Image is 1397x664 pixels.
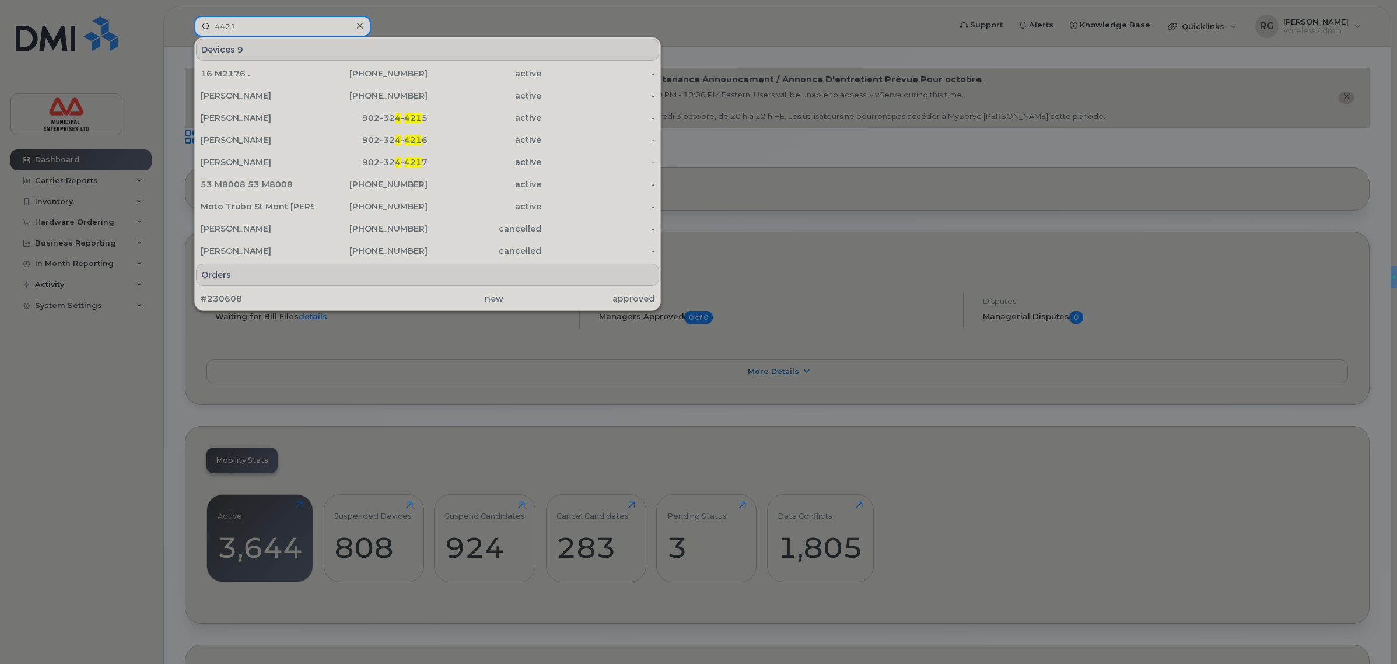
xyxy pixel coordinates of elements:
[503,293,654,305] div: approved
[404,157,422,167] span: 421
[196,130,659,151] a: [PERSON_NAME]902-324-4216active-
[404,135,422,145] span: 421
[196,85,659,106] a: [PERSON_NAME][PHONE_NUMBER]active-
[201,134,314,146] div: [PERSON_NAME]
[196,174,659,195] a: 53 M8008 53 M8008[PHONE_NUMBER]active-
[201,156,314,168] div: [PERSON_NAME]
[541,112,655,124] div: -
[201,201,314,212] div: Moto Trubo St Mont [PERSON_NAME]
[428,245,541,257] div: cancelled
[314,134,428,146] div: 902-32 - 6
[314,90,428,102] div: [PHONE_NUMBER]
[201,90,314,102] div: [PERSON_NAME]
[237,44,243,55] span: 9
[314,201,428,212] div: [PHONE_NUMBER]
[404,113,422,123] span: 421
[196,288,659,309] a: #230608newapproved
[196,39,659,61] div: Devices
[196,196,659,217] a: Moto Trubo St Mont [PERSON_NAME][PHONE_NUMBER]active-
[201,179,314,190] div: 53 M8008 53 M8008
[428,90,541,102] div: active
[314,68,428,79] div: [PHONE_NUMBER]
[428,156,541,168] div: active
[541,223,655,235] div: -
[428,223,541,235] div: cancelled
[541,201,655,212] div: -
[201,223,314,235] div: [PERSON_NAME]
[196,107,659,128] a: [PERSON_NAME]902-324-4215active-
[395,135,401,145] span: 4
[201,68,314,79] div: 16 M2176 .
[314,112,428,124] div: 902-32 - 5
[395,157,401,167] span: 4
[196,264,659,286] div: Orders
[428,179,541,190] div: active
[428,68,541,79] div: active
[196,63,659,84] a: 16 M2176 .[PHONE_NUMBER]active-
[395,113,401,123] span: 4
[428,134,541,146] div: active
[314,245,428,257] div: [PHONE_NUMBER]
[541,134,655,146] div: -
[314,223,428,235] div: [PHONE_NUMBER]
[541,68,655,79] div: -
[201,293,352,305] div: #230608
[314,156,428,168] div: 902-32 - 7
[201,112,314,124] div: [PERSON_NAME]
[428,201,541,212] div: active
[541,90,655,102] div: -
[541,245,655,257] div: -
[541,156,655,168] div: -
[196,240,659,261] a: [PERSON_NAME][PHONE_NUMBER]cancelled-
[196,152,659,173] a: [PERSON_NAME]902-324-4217active-
[428,112,541,124] div: active
[314,179,428,190] div: [PHONE_NUMBER]
[541,179,655,190] div: -
[352,293,503,305] div: new
[201,245,314,257] div: [PERSON_NAME]
[196,218,659,239] a: [PERSON_NAME][PHONE_NUMBER]cancelled-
